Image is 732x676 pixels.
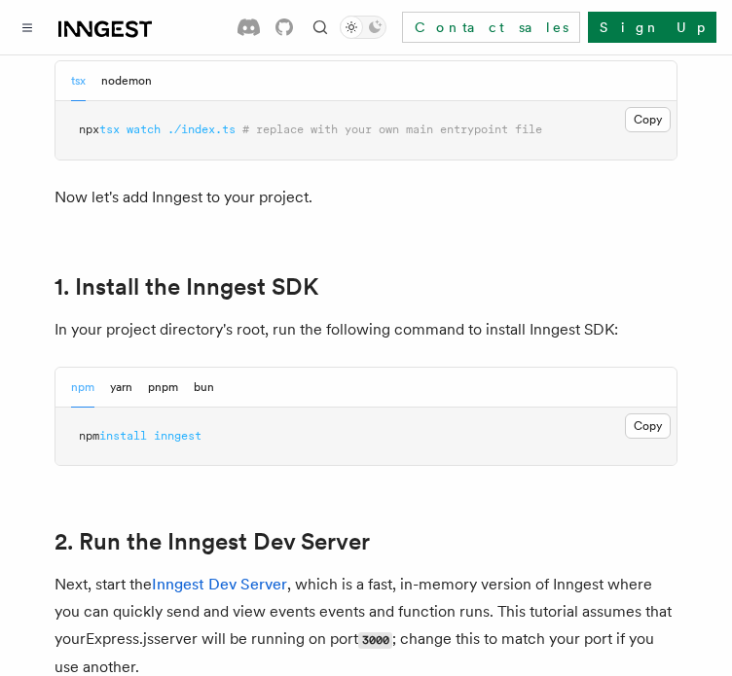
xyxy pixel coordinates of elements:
button: Find something... [309,16,332,39]
p: Now let's add Inngest to your project. [55,184,677,211]
button: nodemon [101,61,152,101]
a: Inngest Dev Server [152,575,287,593]
button: Copy [625,413,671,439]
button: bun [194,368,214,408]
button: npm [71,368,94,408]
button: Toggle dark mode [340,16,386,39]
span: inngest [154,429,201,443]
span: # replace with your own main entrypoint file [242,123,542,136]
button: yarn [110,368,132,408]
span: watch [127,123,161,136]
span: install [99,429,147,443]
code: 3000 [358,632,392,649]
button: tsx [71,61,86,101]
a: 2. Run the Inngest Dev Server [55,528,370,555]
span: npm [79,429,99,443]
button: Copy [625,107,671,132]
a: Contact sales [402,12,580,43]
a: Sign Up [588,12,716,43]
span: npx [79,123,99,136]
p: In your project directory's root, run the following command to install Inngest SDK: [55,316,677,343]
span: ./index.ts [167,123,236,136]
a: 1. Install the Inngest SDK [55,273,318,301]
button: pnpm [148,368,178,408]
button: Toggle navigation [16,16,39,39]
span: tsx [99,123,120,136]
